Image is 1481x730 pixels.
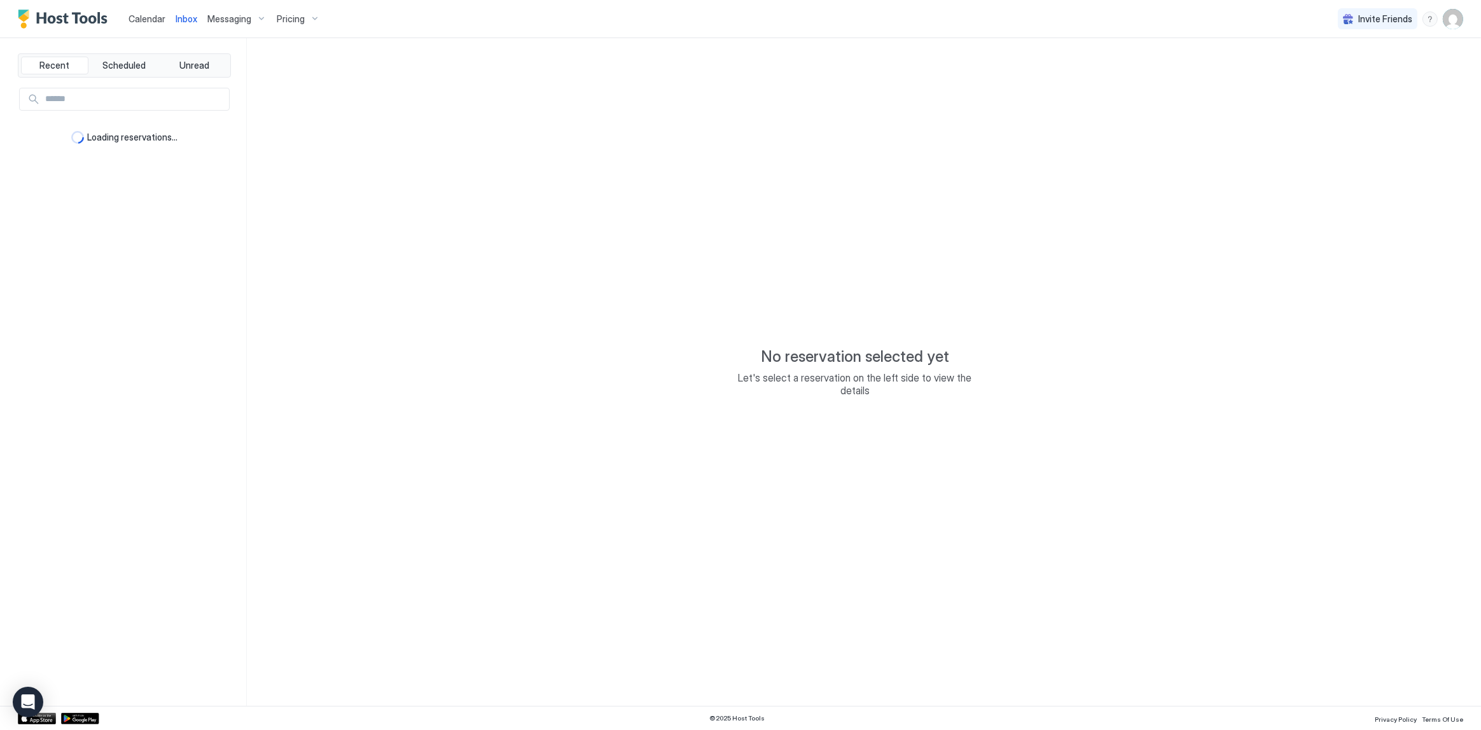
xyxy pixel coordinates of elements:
[61,713,99,724] a: Google Play Store
[1422,712,1463,725] a: Terms Of Use
[1358,13,1412,25] span: Invite Friends
[129,12,165,25] a: Calendar
[91,57,158,74] button: Scheduled
[179,60,209,71] span: Unread
[13,687,43,717] div: Open Intercom Messenger
[160,57,228,74] button: Unread
[709,714,765,722] span: © 2025 Host Tools
[1443,9,1463,29] div: User profile
[176,12,197,25] a: Inbox
[39,60,69,71] span: Recent
[103,60,146,71] span: Scheduled
[1375,715,1417,723] span: Privacy Policy
[18,53,231,78] div: tab-group
[728,371,982,397] span: Let's select a reservation on the left side to view the details
[1375,712,1417,725] a: Privacy Policy
[18,713,56,724] a: App Store
[1422,11,1438,27] div: menu
[88,132,178,143] span: Loading reservations...
[40,88,229,110] input: Input Field
[129,13,165,24] span: Calendar
[277,13,305,25] span: Pricing
[761,347,949,366] span: No reservation selected yet
[1422,715,1463,723] span: Terms Of Use
[21,57,88,74] button: Recent
[71,131,84,144] div: loading
[18,10,113,29] a: Host Tools Logo
[207,13,251,25] span: Messaging
[176,13,197,24] span: Inbox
